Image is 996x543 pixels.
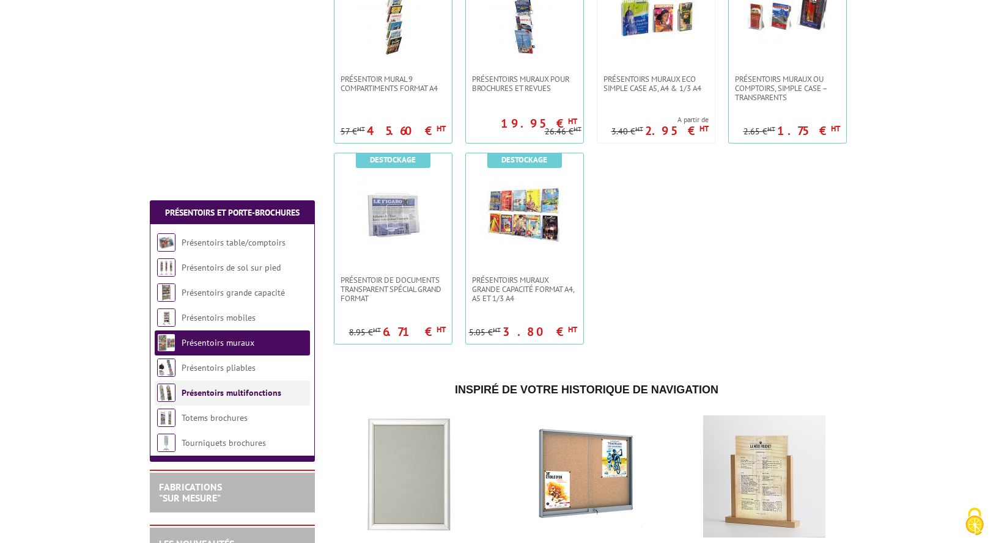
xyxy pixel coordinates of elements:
[334,75,452,93] a: PRÉSENTOIR MURAL 9 COMPARTIMENTS FORMAT A4
[157,233,175,252] img: Présentoirs table/comptoirs
[455,384,718,396] span: Inspiré de votre historique de navigation
[635,125,643,133] sup: HT
[357,125,365,133] sup: HT
[350,172,436,257] img: PRÉSENTOIR DE DOCUMENTS TRANSPARENT SPÉCIAL GRAND FORMAT
[501,120,577,127] p: 19.95 €
[469,328,501,337] p: 5.05 €
[767,125,775,133] sup: HT
[611,127,643,136] p: 3.40 €
[777,127,840,134] p: 1.75 €
[157,308,175,327] img: Présentoirs mobiles
[603,75,709,93] span: Présentoirs muraux Eco simple case A5, A4 & 1/3 A4
[157,434,175,452] img: Tourniquets brochures
[545,127,581,136] p: 26.46 €
[334,275,452,303] a: PRÉSENTOIR DE DOCUMENTS TRANSPARENT SPÉCIAL GRAND FORMAT
[165,207,300,218] a: Présentoirs et Porte-brochures
[959,506,990,537] img: Cookies (fenêtre modale)
[157,409,175,427] img: Totems brochures
[503,328,577,335] p: 3.80 €
[501,155,547,165] b: Destockage
[159,481,222,504] a: FABRICATIONS"Sur Mesure"
[493,326,501,334] sup: HT
[157,258,175,277] img: Présentoirs de sol sur pied
[574,125,581,133] sup: HT
[182,337,254,348] a: Présentoirs muraux
[466,75,583,93] a: PRÉSENTOIRS MURAUX POUR BROCHURES ET REVUES
[157,384,175,402] img: Présentoirs multifonctions
[482,172,567,257] img: PRÉSENTOIRS MURAUX GRANDE CAPACITÉ FORMAT A4, A5 ET 1/3 A4
[182,362,256,373] a: Présentoirs pliables
[182,387,281,398] a: Présentoirs multifonctions
[953,501,996,543] button: Cookies (fenêtre modale)
[370,155,416,165] b: Destockage
[472,75,577,93] span: PRÉSENTOIRS MURAUX POUR BROCHURES ET REVUES
[182,287,285,298] a: Présentoirs grande capacité
[341,127,365,136] p: 57 €
[466,275,583,303] a: PRÉSENTOIRS MURAUX GRANDE CAPACITÉ FORMAT A4, A5 ET 1/3 A4
[182,437,266,448] a: Tourniquets brochures
[735,75,840,102] span: PRÉSENTOIRS MURAUX OU COMPTOIRS, SIMPLE CASE – TRANSPARENTS
[645,127,709,134] p: 2.95 €
[157,359,175,377] img: Présentoirs pliables
[182,412,248,423] a: Totems brochures
[472,275,577,303] span: PRÉSENTOIRS MURAUX GRANDE CAPACITÉ FORMAT A4, A5 ET 1/3 A4
[349,328,381,337] p: 8.95 €
[568,324,577,335] sup: HT
[341,275,446,303] span: PRÉSENTOIR DE DOCUMENTS TRANSPARENT SPÉCIAL GRAND FORMAT
[182,262,281,273] a: Présentoirs de sol sur pied
[157,333,175,352] img: Présentoirs muraux
[367,127,446,134] p: 45.60 €
[182,237,286,248] a: Présentoirs table/comptoirs
[157,283,175,302] img: Présentoirs grande capacité
[182,312,256,323] a: Présentoirs mobiles
[611,115,709,125] span: A partir de
[743,127,775,136] p: 2.65 €
[729,75,846,102] a: PRÉSENTOIRS MURAUX OU COMPTOIRS, SIMPLE CASE – TRANSPARENTS
[437,324,446,335] sup: HT
[831,123,840,134] sup: HT
[373,326,381,334] sup: HT
[383,328,446,335] p: 6.71 €
[568,116,577,126] sup: HT
[597,75,715,93] a: Présentoirs muraux Eco simple case A5, A4 & 1/3 A4
[437,123,446,134] sup: HT
[341,75,446,93] span: PRÉSENTOIR MURAL 9 COMPARTIMENTS FORMAT A4
[699,123,709,134] sup: HT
